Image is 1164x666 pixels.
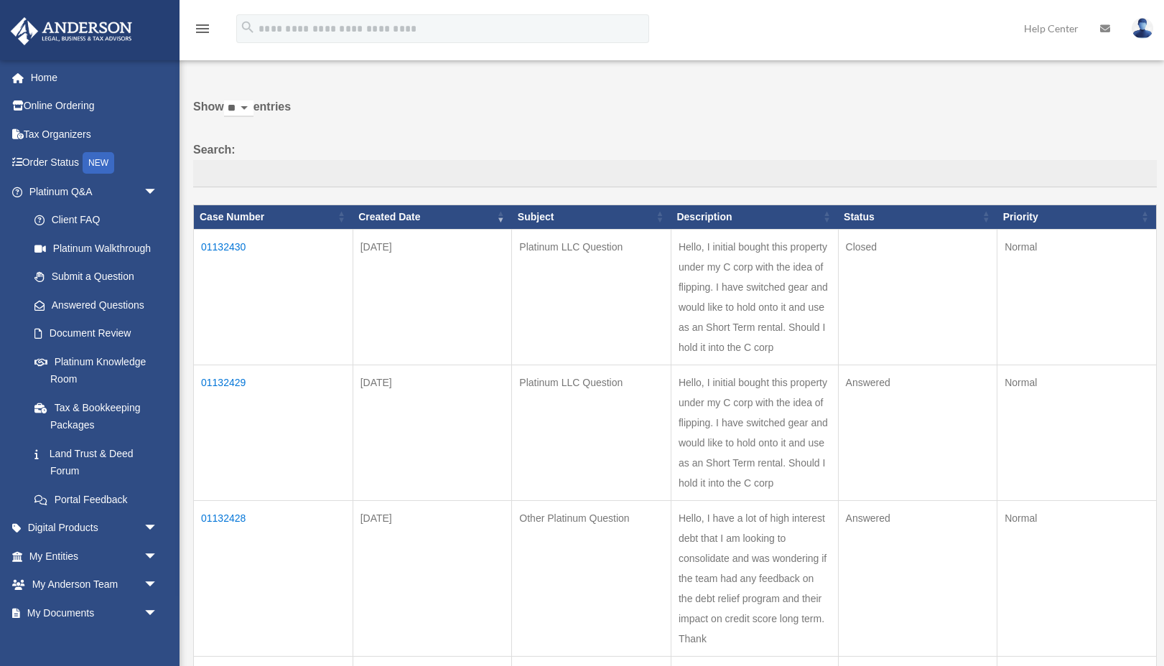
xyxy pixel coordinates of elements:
[194,500,353,656] td: 01132428
[194,25,211,37] a: menu
[20,291,165,319] a: Answered Questions
[20,206,172,235] a: Client FAQ
[144,514,172,543] span: arrow_drop_down
[240,19,256,35] i: search
[997,365,1157,500] td: Normal
[512,500,671,656] td: Other Platinum Question
[10,120,180,149] a: Tax Organizers
[671,500,838,656] td: Hello, I have a lot of high interest debt that I am looking to consolidate and was wondering if t...
[20,347,172,393] a: Platinum Knowledge Room
[10,177,172,206] a: Platinum Q&Aarrow_drop_down
[353,229,512,365] td: [DATE]
[671,205,838,229] th: Description: activate to sort column ascending
[10,92,180,121] a: Online Ordering
[838,205,997,229] th: Status: activate to sort column ascending
[353,500,512,656] td: [DATE]
[10,571,180,599] a: My Anderson Teamarrow_drop_down
[193,160,1157,187] input: Search:
[144,542,172,571] span: arrow_drop_down
[194,365,353,500] td: 01132429
[20,439,172,485] a: Land Trust & Deed Forum
[83,152,114,174] div: NEW
[224,100,253,117] select: Showentries
[193,140,1157,187] label: Search:
[512,229,671,365] td: Platinum LLC Question
[838,365,997,500] td: Answered
[997,500,1157,656] td: Normal
[20,263,172,291] a: Submit a Question
[838,229,997,365] td: Closed
[671,229,838,365] td: Hello, I initial bought this property under my C corp with the idea of flipping. I have switched ...
[6,17,136,45] img: Anderson Advisors Platinum Portal
[10,63,180,92] a: Home
[10,599,180,627] a: My Documentsarrow_drop_down
[144,599,172,628] span: arrow_drop_down
[671,365,838,500] td: Hello, I initial bought this property under my C corp with the idea of flipping. I have switched ...
[997,229,1157,365] td: Normal
[194,229,353,365] td: 01132430
[10,149,180,178] a: Order StatusNEW
[512,365,671,500] td: Platinum LLC Question
[997,205,1157,229] th: Priority: activate to sort column ascending
[10,514,180,543] a: Digital Productsarrow_drop_down
[194,205,353,229] th: Case Number: activate to sort column ascending
[353,205,512,229] th: Created Date: activate to sort column ascending
[10,542,180,571] a: My Entitiesarrow_drop_down
[353,365,512,500] td: [DATE]
[20,234,172,263] a: Platinum Walkthrough
[20,319,172,348] a: Document Review
[194,20,211,37] i: menu
[512,205,671,229] th: Subject: activate to sort column ascending
[144,177,172,207] span: arrow_drop_down
[20,393,172,439] a: Tax & Bookkeeping Packages
[144,571,172,600] span: arrow_drop_down
[1132,18,1153,39] img: User Pic
[838,500,997,656] td: Answered
[20,485,172,514] a: Portal Feedback
[193,97,1157,131] label: Show entries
